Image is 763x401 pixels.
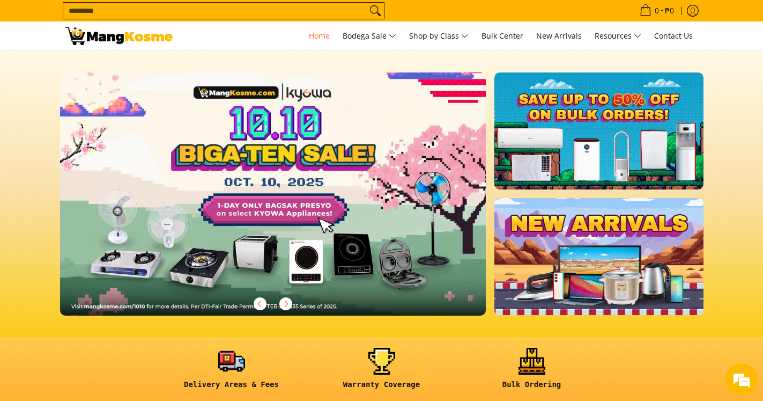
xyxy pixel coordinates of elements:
[367,3,384,19] button: Search
[183,21,698,50] nav: Main Menu
[595,30,641,43] span: Resources
[65,27,173,45] img: Mang Kosme: Your Home Appliances Warehouse Sale Partner!
[462,348,602,398] a: <h6><strong>Bulk Ordering</strong></h6>
[274,292,298,316] button: Next
[343,30,396,43] span: Bodega Sale
[636,5,677,17] span: •
[312,348,451,398] a: <h6><strong>Warranty Coverage</strong></h6>
[303,21,335,50] a: Home
[337,21,402,50] a: Bodega Sale
[404,21,474,50] a: Shop by Class
[653,7,661,14] span: 0
[248,292,272,316] button: Previous
[589,21,647,50] a: Resources
[654,31,693,41] span: Contact Us
[162,348,301,398] a: <h6><strong>Delivery Areas & Fees</strong></h6>
[531,21,587,50] a: New Arrivals
[60,72,521,333] a: More
[649,21,698,50] a: Contact Us
[663,7,676,14] span: ₱0
[536,31,582,41] span: New Arrivals
[481,31,523,41] span: Bulk Center
[409,30,469,43] span: Shop by Class
[476,21,529,50] a: Bulk Center
[309,31,330,41] span: Home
